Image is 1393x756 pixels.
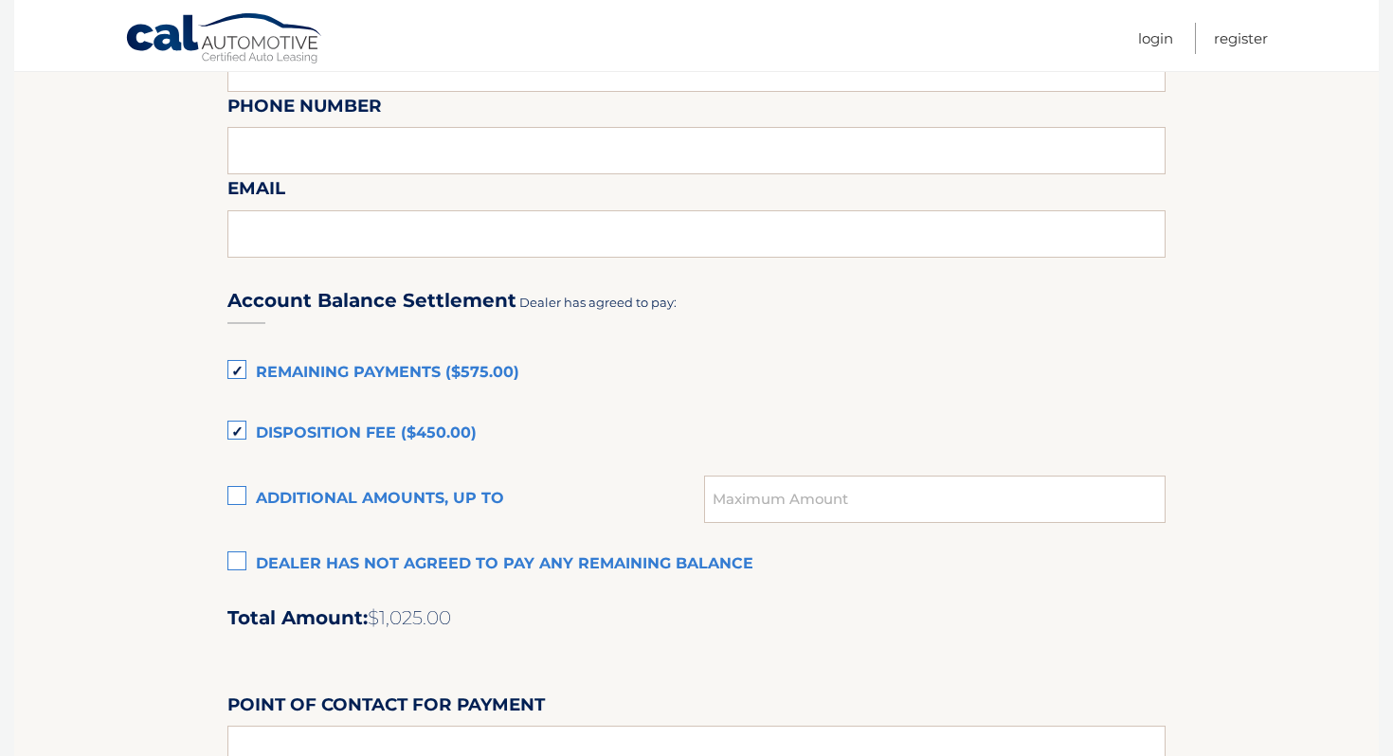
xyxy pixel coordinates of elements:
span: Dealer has agreed to pay: [519,295,677,310]
label: Disposition Fee ($450.00) [227,415,1166,453]
h2: Total Amount: [227,606,1166,630]
input: Maximum Amount [704,476,1166,523]
a: Login [1138,23,1173,54]
label: Phone Number [227,92,382,127]
label: Dealer has not agreed to pay any remaining balance [227,546,1166,584]
a: Register [1214,23,1268,54]
h3: Account Balance Settlement [227,289,516,313]
label: Email [227,174,285,209]
span: $1,025.00 [368,606,451,629]
label: Point of Contact for Payment [227,691,545,726]
label: Additional amounts, up to [227,480,704,518]
label: Remaining Payments ($575.00) [227,354,1166,392]
a: Cal Automotive [125,12,324,67]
